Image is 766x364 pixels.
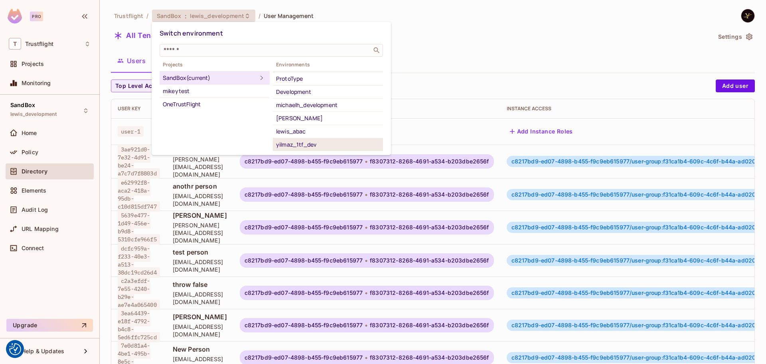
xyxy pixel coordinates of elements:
div: [PERSON_NAME] [276,113,380,123]
span: Projects [160,62,270,68]
div: michaelh_development [276,100,380,110]
div: lewis_abac [276,127,380,136]
div: mikeytest [163,86,267,96]
div: ProtoType [276,74,380,84]
span: Switch environment [160,29,223,38]
div: yilmaz_1tf_dev [276,140,380,149]
button: Consent Preferences [9,343,21,355]
div: OneTrustFlight [163,99,267,109]
div: Development [276,87,380,97]
div: SandBox (current) [163,73,257,83]
span: Environments [273,62,383,68]
img: Revisit consent button [9,343,21,355]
